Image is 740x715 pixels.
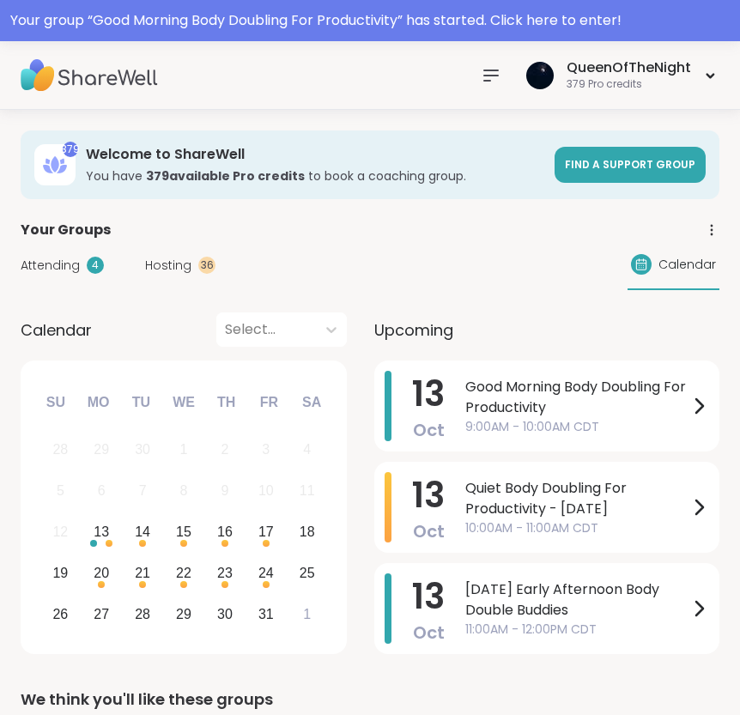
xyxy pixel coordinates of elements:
div: Choose Friday, October 31st, 2025 [247,596,284,633]
span: Oct [413,621,445,645]
div: 25 [300,561,315,585]
div: Not available Sunday, September 28th, 2025 [42,432,79,469]
div: 6 [98,479,106,502]
div: Choose Wednesday, October 15th, 2025 [166,514,203,551]
div: 9 [221,479,228,502]
div: 4 [87,257,104,274]
div: 3 [262,438,270,461]
div: 7 [139,479,147,502]
span: 11:00AM - 12:00PM CDT [465,621,688,639]
div: Not available Thursday, October 9th, 2025 [207,473,244,510]
div: month 2025-10 [39,429,327,634]
div: 5 [57,479,64,502]
img: ShareWell Nav Logo [21,45,158,106]
div: 379 [63,142,78,157]
div: We think you'll like these groups [21,688,719,712]
div: Th [208,384,246,421]
div: 23 [217,561,233,585]
div: Choose Tuesday, October 21st, 2025 [124,554,161,591]
div: 36 [198,257,215,274]
div: Choose Saturday, October 18th, 2025 [288,514,325,551]
span: 10:00AM - 11:00AM CDT [465,519,688,537]
div: 22 [176,561,191,585]
div: 24 [258,561,274,585]
a: Find a support group [555,147,706,183]
div: QueenOfTheNight [567,58,691,77]
div: Not available Monday, September 29th, 2025 [83,432,120,469]
div: 21 [135,561,150,585]
img: QueenOfTheNight [526,62,554,89]
div: Choose Sunday, October 26th, 2025 [42,596,79,633]
span: 13 [412,370,445,418]
span: Your Groups [21,220,111,240]
div: Choose Thursday, October 16th, 2025 [207,514,244,551]
div: Choose Monday, October 20th, 2025 [83,554,120,591]
div: 19 [52,561,68,585]
div: 17 [258,520,274,543]
div: Choose Monday, October 13th, 2025 [83,514,120,551]
div: Choose Thursday, October 23rd, 2025 [207,554,244,591]
div: Choose Saturday, October 25th, 2025 [288,554,325,591]
div: Choose Wednesday, October 22nd, 2025 [166,554,203,591]
h3: Welcome to ShareWell [86,145,544,164]
div: 2 [221,438,228,461]
div: Not available Saturday, October 4th, 2025 [288,432,325,469]
div: Mo [79,384,117,421]
div: 28 [52,438,68,461]
div: 1 [180,438,188,461]
span: Calendar [21,318,92,342]
div: 29 [94,438,109,461]
div: 1 [303,603,311,626]
div: Tu [122,384,160,421]
span: [DATE] Early Afternoon Body Double Buddies [465,579,688,621]
div: Choose Monday, October 27th, 2025 [83,596,120,633]
div: Sa [293,384,331,421]
div: Su [37,384,75,421]
div: Not available Sunday, October 5th, 2025 [42,473,79,510]
div: Not available Friday, October 3rd, 2025 [247,432,284,469]
div: 13 [94,520,109,543]
div: Not available Tuesday, September 30th, 2025 [124,432,161,469]
div: Not available Wednesday, October 8th, 2025 [166,473,203,510]
div: Choose Thursday, October 30th, 2025 [207,596,244,633]
span: Good Morning Body Doubling For Productivity [465,377,688,418]
div: 30 [217,603,233,626]
div: 26 [52,603,68,626]
span: Oct [413,519,445,543]
div: Choose Friday, October 24th, 2025 [247,554,284,591]
div: Not available Wednesday, October 1st, 2025 [166,432,203,469]
span: Oct [413,418,445,442]
div: 12 [52,520,68,543]
div: Choose Wednesday, October 29th, 2025 [166,596,203,633]
div: 28 [135,603,150,626]
span: 9:00AM - 10:00AM CDT [465,418,688,436]
h3: You have to book a coaching group. [86,167,544,185]
div: 31 [258,603,274,626]
div: Not available Thursday, October 2nd, 2025 [207,432,244,469]
b: 379 available Pro credit s [146,167,305,185]
span: Calendar [658,256,716,274]
div: Not available Friday, October 10th, 2025 [247,473,284,510]
div: 16 [217,520,233,543]
div: 27 [94,603,109,626]
div: 8 [180,479,188,502]
span: 13 [412,573,445,621]
span: Find a support group [565,157,695,172]
div: Choose Friday, October 17th, 2025 [247,514,284,551]
div: 18 [300,520,315,543]
div: Not available Sunday, October 12th, 2025 [42,514,79,551]
div: 11 [300,479,315,502]
div: Not available Saturday, October 11th, 2025 [288,473,325,510]
span: 13 [412,471,445,519]
div: Choose Tuesday, October 14th, 2025 [124,514,161,551]
div: Not available Monday, October 6th, 2025 [83,473,120,510]
div: 379 Pro credits [567,77,691,92]
div: Your group “ Good Morning Body Doubling For Productivity ” has started. Click here to enter! [10,10,730,31]
div: Choose Tuesday, October 28th, 2025 [124,596,161,633]
div: Choose Sunday, October 19th, 2025 [42,554,79,591]
div: 30 [135,438,150,461]
span: Quiet Body Doubling For Productivity - [DATE] [465,478,688,519]
span: Attending [21,257,80,275]
div: Choose Saturday, November 1st, 2025 [288,596,325,633]
div: 10 [258,479,274,502]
